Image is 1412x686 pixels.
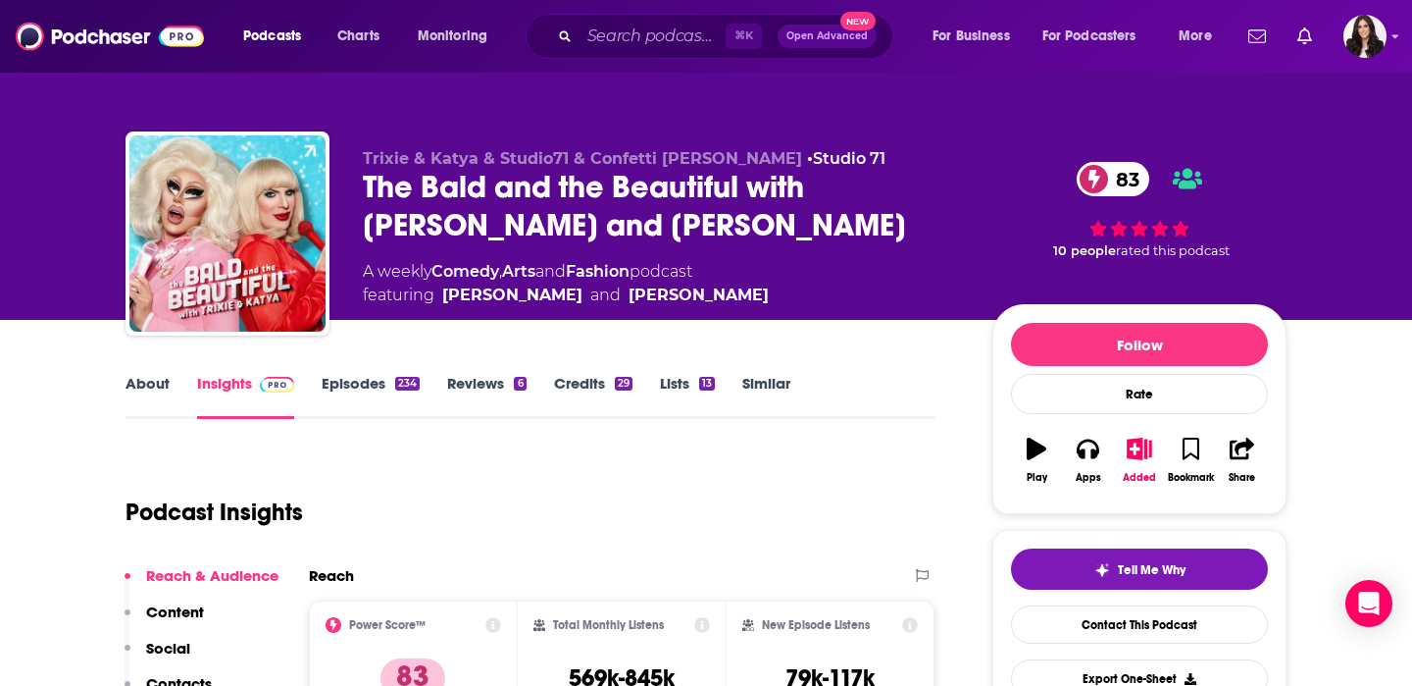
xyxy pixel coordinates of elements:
button: open menu [919,21,1034,52]
button: Social [125,639,190,675]
button: Bookmark [1165,425,1216,496]
div: Added [1123,472,1156,484]
div: [PERSON_NAME] [442,284,582,307]
a: Contact This Podcast [1011,606,1268,644]
img: Podchaser Pro [260,377,294,393]
span: ⌘ K [726,24,762,49]
a: Credits29 [554,374,632,419]
img: User Profile [1343,15,1387,58]
a: Lists13 [660,374,715,419]
button: open menu [229,21,327,52]
span: New [840,12,876,30]
div: 234 [395,377,420,391]
img: Podchaser - Follow, Share and Rate Podcasts [16,18,204,55]
span: and [590,284,621,307]
button: Added [1114,425,1165,496]
h2: New Episode Listens [762,618,870,632]
button: tell me why sparkleTell Me Why [1011,549,1268,590]
span: Trixie & Katya & Studio71 & Confetti [PERSON_NAME] [363,149,802,168]
div: Play [1027,472,1047,484]
p: Content [146,603,204,621]
button: Share [1217,425,1268,496]
button: Content [125,603,204,639]
span: featuring [363,284,769,307]
a: Arts [502,262,535,281]
span: Logged in as RebeccaShapiro [1343,15,1387,58]
a: Charts [325,21,391,52]
a: InsightsPodchaser Pro [197,374,294,419]
span: More [1179,23,1212,50]
button: Show profile menu [1343,15,1387,58]
button: Open AdvancedNew [778,25,877,48]
div: Search podcasts, credits, & more... [544,14,912,59]
button: Follow [1011,323,1268,366]
span: 83 [1096,162,1149,196]
a: Fashion [566,262,630,281]
div: Open Intercom Messenger [1345,580,1392,627]
button: open menu [404,21,513,52]
div: [PERSON_NAME] [629,284,769,307]
span: and [535,262,566,281]
a: Comedy [431,262,499,281]
span: Monitoring [418,23,487,50]
a: Similar [742,374,790,419]
div: Rate [1011,374,1268,414]
div: Bookmark [1168,472,1214,484]
span: 10 people [1053,243,1116,258]
button: Reach & Audience [125,566,278,603]
button: Apps [1062,425,1113,496]
a: 83 [1077,162,1149,196]
span: Tell Me Why [1118,562,1185,578]
div: A weekly podcast [363,260,769,307]
h2: Total Monthly Listens [553,618,664,632]
span: Charts [337,23,379,50]
button: open menu [1165,21,1236,52]
h1: Podcast Insights [126,498,303,527]
div: 6 [514,377,526,391]
a: Show notifications dropdown [1289,20,1320,53]
a: Show notifications dropdown [1240,20,1274,53]
input: Search podcasts, credits, & more... [580,21,726,52]
span: For Business [933,23,1010,50]
span: rated this podcast [1116,243,1230,258]
span: • [807,149,885,168]
a: Episodes234 [322,374,420,419]
a: Reviews6 [447,374,526,419]
button: Play [1011,425,1062,496]
p: Social [146,639,190,658]
span: Podcasts [243,23,301,50]
div: Apps [1076,472,1101,484]
div: 29 [615,377,632,391]
div: 83 10 peoplerated this podcast [992,149,1286,272]
img: tell me why sparkle [1094,562,1110,578]
div: Share [1229,472,1255,484]
span: For Podcasters [1042,23,1136,50]
span: , [499,262,502,281]
a: About [126,374,170,419]
button: open menu [1030,21,1165,52]
h2: Power Score™ [349,618,426,632]
h2: Reach [309,566,354,585]
div: 13 [699,377,715,391]
img: The Bald and the Beautiful with Trixie and Katya [129,135,326,332]
a: Studio 71 [813,149,885,168]
p: Reach & Audience [146,566,278,585]
span: Open Advanced [786,31,868,41]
